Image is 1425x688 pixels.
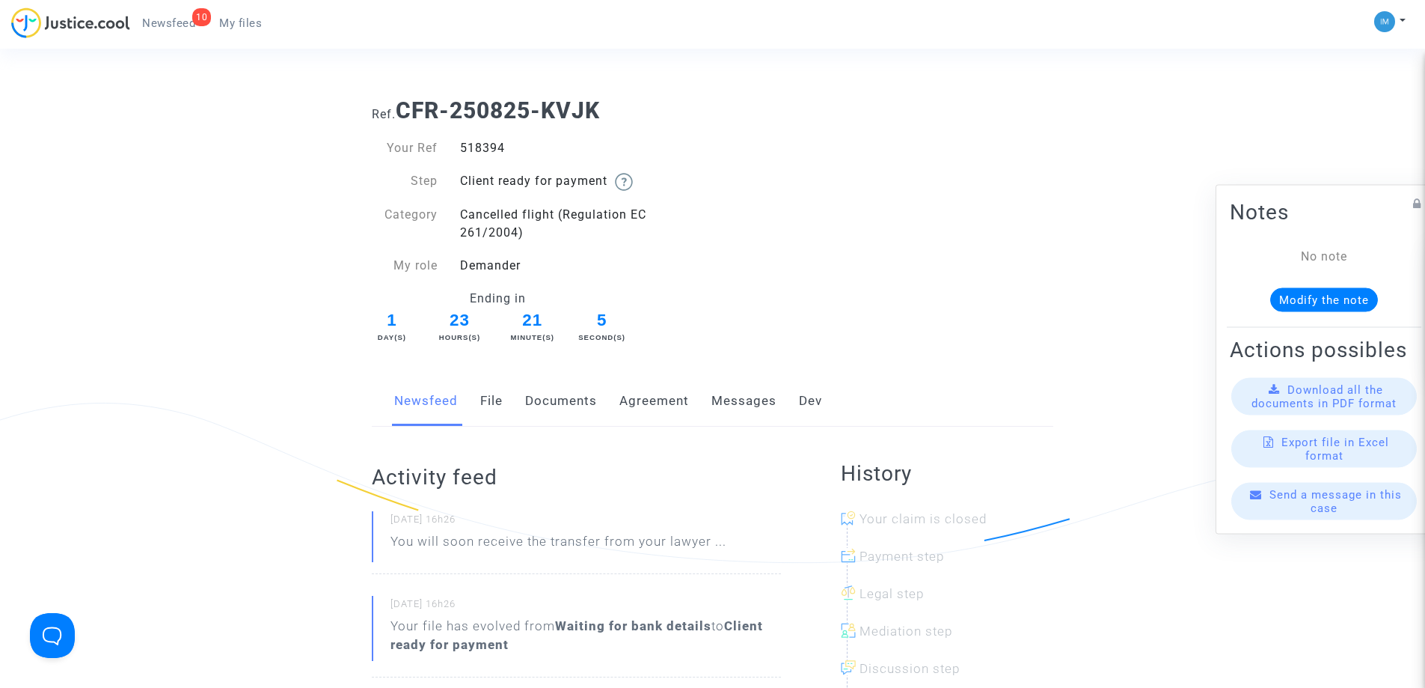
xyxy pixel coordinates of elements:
[1281,435,1389,462] span: Export file in Excel format
[619,377,689,426] a: Agreement
[207,12,274,34] a: My files
[30,613,75,658] iframe: Help Scout Beacon - Open
[578,332,625,343] div: Second(s)
[1230,198,1418,225] h2: Notes
[711,377,776,426] a: Messages
[1270,287,1378,311] button: Modify the note
[361,206,449,242] div: Category
[859,511,987,526] span: Your claim is closed
[525,377,597,426] a: Documents
[372,464,781,490] h2: Activity feed
[192,8,211,26] div: 10
[1230,336,1418,362] h2: Actions possibles
[361,257,449,275] div: My role
[370,308,414,333] span: 1
[506,308,560,333] span: 21
[449,206,713,242] div: Cancelled flight (Regulation EC 261/2004)
[219,16,262,30] span: My files
[1374,11,1395,32] img: a105443982b9e25553e3eed4c9f672e7
[390,532,726,558] p: You will soon receive the transfer from your lawyer ...
[390,617,781,654] div: Your file has evolved from to
[449,257,713,275] div: Demander
[130,12,207,34] a: 10Newsfeed
[361,290,635,308] div: Ending in
[555,618,711,633] b: Waiting for bank details
[480,377,503,426] a: File
[390,513,781,532] small: [DATE] 16h26
[506,332,560,343] div: Minute(s)
[142,16,195,30] span: Newsfeed
[799,377,822,426] a: Dev
[433,332,487,343] div: Hours(s)
[580,308,623,333] span: 5
[390,618,763,652] b: Client ready for payment
[615,173,633,191] img: help.svg
[433,308,487,333] span: 23
[394,377,458,426] a: Newsfeed
[1252,247,1396,265] div: No note
[11,7,130,38] img: jc-logo.svg
[370,332,414,343] div: Day(s)
[372,107,396,121] span: Ref.
[449,172,713,191] div: Client ready for payment
[841,460,1053,487] h2: History
[1269,487,1402,514] span: Send a message in this case
[361,139,449,157] div: Your Ref
[361,172,449,191] div: Step
[449,139,713,157] div: 518394
[1251,383,1397,410] span: Download all the documents in PDF format
[396,97,600,124] b: CFR-250825-KVJK
[390,597,781,617] small: [DATE] 16h26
